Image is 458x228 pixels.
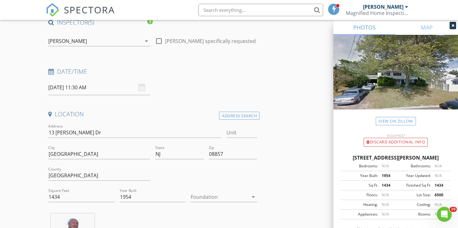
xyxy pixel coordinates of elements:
[396,173,431,179] div: Year Updated:
[333,133,458,138] div: Incorrect?
[382,163,389,169] span: N/A
[396,202,431,207] div: Cooling:
[143,37,150,45] i: arrow_drop_down
[343,202,378,207] div: Heating:
[46,8,115,21] a: SPECTORA
[396,192,431,198] div: Lot Size:
[363,4,403,10] div: [PERSON_NAME]
[382,202,389,207] span: N/A
[333,20,396,35] a: PHOTOS
[437,207,452,222] iframe: Intercom live chat
[435,202,442,207] span: N/A
[343,183,378,188] div: Sq Ft:
[165,38,256,44] label: [PERSON_NAME] specifically requested
[219,112,260,120] div: Address Search
[64,3,115,16] span: SPECTORA
[341,154,451,161] div: [STREET_ADDRESS][PERSON_NAME]
[382,212,389,217] span: N/A
[364,138,428,147] div: Discard Additional info
[250,193,257,201] i: arrow_drop_down
[450,207,457,212] span: 10
[48,80,150,95] input: Select date
[343,163,378,169] div: Bedrooms:
[396,183,431,188] div: Finished Sq Ft:
[376,117,416,125] a: View on Zillow
[48,67,257,76] h4: Date/Time
[431,183,449,188] div: 1434
[343,212,378,217] div: Appliances:
[396,163,431,169] div: Bathrooms:
[396,20,458,35] a: MAP
[46,3,60,17] img: The Best Home Inspection Software - Spectora
[396,212,431,217] div: Rooms:
[48,38,87,44] div: [PERSON_NAME]
[333,35,458,124] img: streetview
[343,173,378,179] div: Year Built:
[378,183,396,188] div: 1434
[431,192,449,198] div: 6500
[382,192,389,198] span: N/A
[378,173,396,179] div: 1954
[343,192,378,198] div: Floors:
[48,110,257,118] h4: Location
[198,4,323,16] input: Search everything...
[346,10,408,16] div: Magnified Home Inspections
[435,173,442,178] span: N/A
[435,163,442,169] span: N/A
[435,212,442,217] span: N/A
